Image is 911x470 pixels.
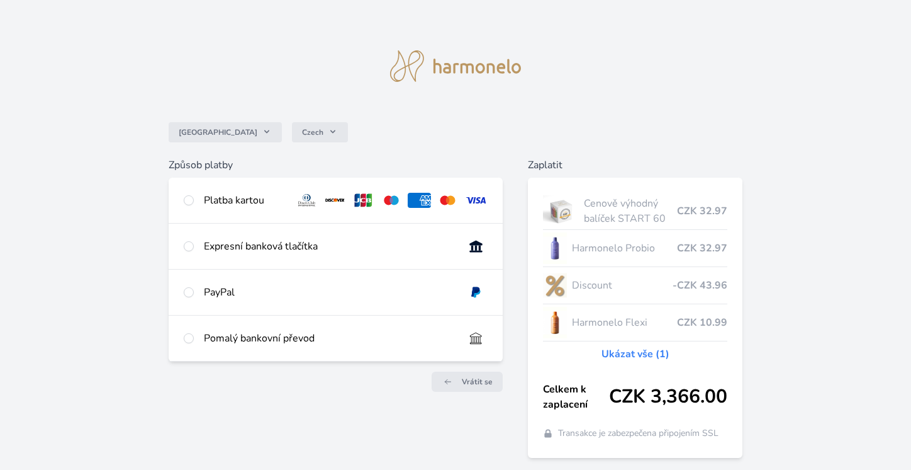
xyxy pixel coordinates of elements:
[352,193,375,208] img: jcb.svg
[432,372,503,392] a: Vrátit se
[677,203,727,219] span: CZK 32.97
[572,241,677,256] span: Harmonelo Probio
[677,315,727,330] span: CZK 10.99
[543,270,567,301] img: discount-lo.png
[436,193,459,208] img: mc.svg
[204,193,285,208] div: Platba kartou
[609,386,727,408] span: CZK 3,366.00
[601,347,669,362] a: Ukázat vše (1)
[204,285,454,300] div: PayPal
[380,193,403,208] img: maestro.svg
[528,158,742,173] h6: Zaplatit
[464,285,488,300] img: paypal.svg
[558,427,718,440] span: Transakce je zabezpečena připojením SSL
[462,377,493,387] span: Vrátit se
[543,307,567,338] img: CLEAN_FLEXI_se_stinem_x-hi_(1)-lo.jpg
[677,241,727,256] span: CZK 32.97
[169,122,282,142] button: [GEOGRAPHIC_DATA]
[572,278,673,293] span: Discount
[204,239,454,254] div: Expresní banková tlačítka
[543,382,609,412] span: Celkem k zaplacení
[204,331,454,346] div: Pomalý bankovní převod
[572,315,677,330] span: Harmonelo Flexi
[464,331,488,346] img: bankTransfer_IBAN.svg
[292,122,348,142] button: Czech
[464,239,488,254] img: onlineBanking_CZ.svg
[323,193,347,208] img: discover.svg
[390,50,521,82] img: logo.svg
[543,232,567,264] img: CLEAN_PROBIO_se_stinem_x-lo.jpg
[302,127,323,137] span: Czech
[464,193,488,208] img: visa.svg
[179,127,257,137] span: [GEOGRAPHIC_DATA]
[408,193,431,208] img: amex.svg
[295,193,318,208] img: diners.svg
[673,278,727,293] span: -CZK 43.96
[169,158,503,173] h6: Způsob platby
[584,196,677,226] span: Cenově výhodný balíček START 60
[543,195,579,227] img: start.jpg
